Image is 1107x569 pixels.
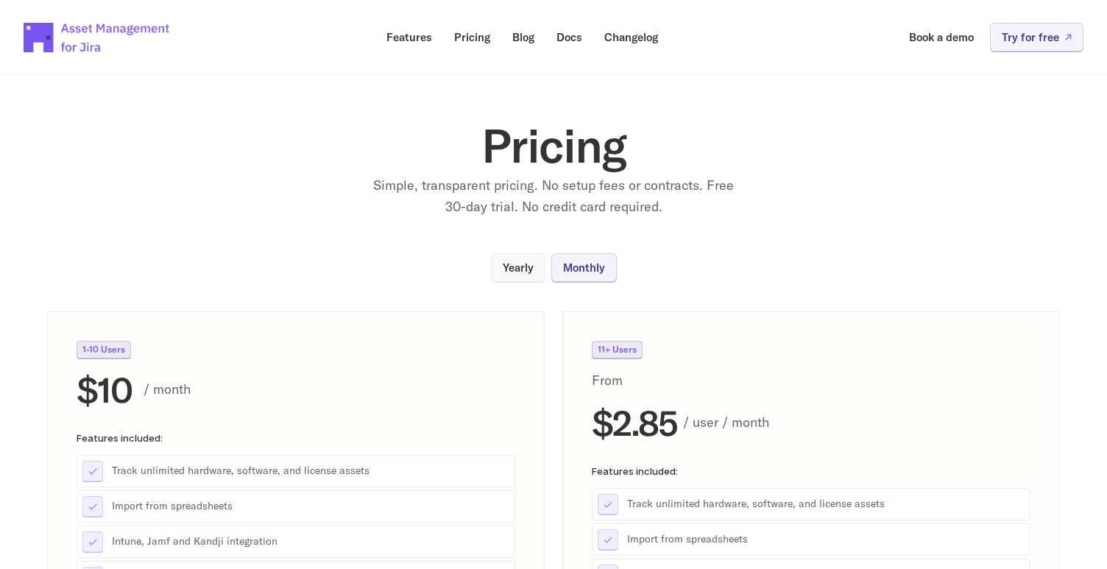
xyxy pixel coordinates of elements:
[899,23,984,52] a: Book a demo
[444,23,501,52] a: Pricing
[369,175,738,218] p: Simple, transparent pricing. No setup fees or contracts. Free 30-day trial. No credit card required.
[592,370,657,392] p: From
[598,345,637,354] p: 11+ Users
[627,532,1025,547] p: Import from spreadsheets
[259,122,848,169] h1: Pricing
[592,465,1030,476] p: Features included:
[77,370,132,409] h2: $10
[556,32,582,43] p: Docs
[144,379,515,400] p: / month
[683,411,1030,433] p: / user / month
[454,32,490,43] p: Pricing
[77,432,515,442] p: Features included:
[502,23,545,52] a: Blog
[990,23,1083,52] a: Try for free
[604,32,658,43] p: Changelog
[563,262,605,273] p: Monthly
[627,497,1025,512] p: Track unlimited hardware, software, and license assets
[594,23,668,52] a: Changelog
[512,32,534,43] p: Blog
[112,534,509,549] p: Intune, Jamf and Kandji integration
[546,23,593,52] a: Docs
[376,23,442,52] a: Features
[386,32,432,43] p: Features
[82,345,125,354] p: 1-10 Users
[592,403,677,442] h2: $2.85
[1002,32,1059,43] p: Try for free
[503,262,534,273] p: Yearly
[112,464,509,478] p: Track unlimited hardware, software, and license assets
[112,499,509,514] p: Import from spreadsheets
[909,32,974,43] p: Book a demo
